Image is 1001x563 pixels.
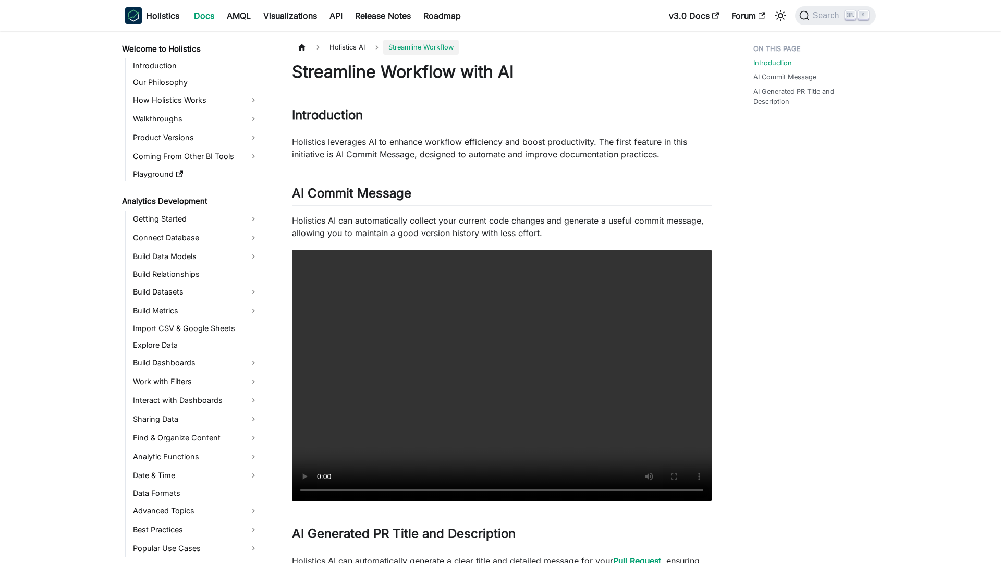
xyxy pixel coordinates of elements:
a: Build Relationships [130,267,262,281]
a: Find & Organize Content [130,430,262,446]
a: Import CSV & Google Sheets [130,321,262,336]
a: Best Practices [130,521,262,538]
a: Build Dashboards [130,354,262,371]
h1: Streamline Workflow with AI [292,62,712,82]
p: Holistics leverages AI to enhance workflow efficiency and boost productivity. The first feature i... [292,136,712,161]
a: Introduction [753,58,792,68]
b: Holistics [146,9,179,22]
a: Connect Database [130,229,262,246]
a: Advanced Topics [130,503,262,519]
a: Home page [292,40,312,55]
a: Roadmap [417,7,467,24]
img: Holistics [125,7,142,24]
a: Popular Use Cases [130,540,262,557]
h2: AI Commit Message [292,186,712,205]
a: API [323,7,349,24]
button: Switch between dark and light mode (currently light mode) [772,7,789,24]
a: Analytic Functions [130,448,262,465]
a: Visualizations [257,7,323,24]
span: Streamline Workflow [383,40,459,55]
nav: Docs sidebar [115,31,271,563]
a: Playground [130,167,262,181]
a: AI Commit Message [753,72,816,82]
a: AI Generated PR Title and Description [753,87,870,106]
a: Docs [188,7,221,24]
video: Your browser does not support embedding video, but you can . [292,250,712,501]
a: Date & Time [130,467,262,484]
a: HolisticsHolistics [125,7,179,24]
span: Holistics AI [324,40,370,55]
a: Our Philosophy [130,75,262,90]
a: Sharing Data [130,411,262,427]
a: Analytics Development [119,194,262,209]
a: Release Notes [349,7,417,24]
a: Work with Filters [130,373,262,390]
a: Forum [725,7,772,24]
a: Data Formats [130,486,262,500]
button: Search (Ctrl+K) [795,6,876,25]
span: Search [810,11,846,20]
h2: AI Generated PR Title and Description [292,526,712,546]
a: Explore Data [130,338,262,352]
a: Walkthroughs [130,111,262,127]
h2: Introduction [292,107,712,127]
a: Welcome to Holistics [119,42,262,56]
a: Product Versions [130,129,262,146]
a: Build Datasets [130,284,262,300]
kbd: K [858,10,869,20]
a: Build Data Models [130,248,262,265]
a: AMQL [221,7,257,24]
nav: Breadcrumbs [292,40,712,55]
a: Getting Started [130,211,262,227]
a: How Holistics Works [130,92,262,108]
a: v3.0 Docs [663,7,725,24]
a: Interact with Dashboards [130,392,262,409]
a: Coming From Other BI Tools [130,148,262,165]
a: Introduction [130,58,262,73]
p: Holistics AI can automatically collect your current code changes and generate a useful commit mes... [292,214,712,239]
a: Build Metrics [130,302,262,319]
